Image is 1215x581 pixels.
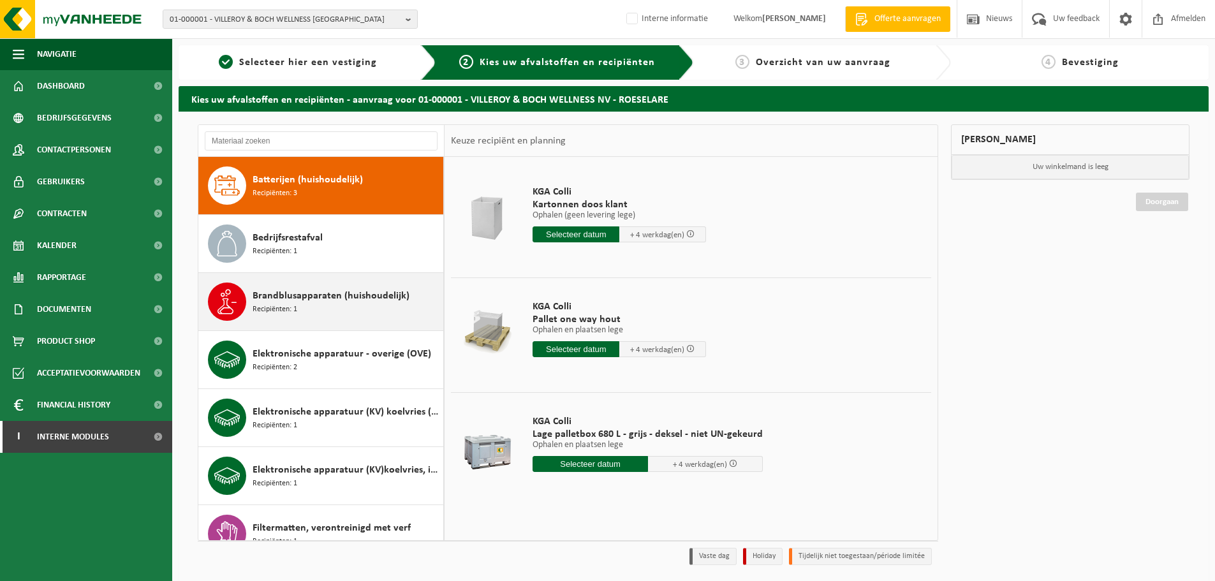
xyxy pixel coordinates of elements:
[198,157,444,215] button: Batterijen (huishoudelijk) Recipiënten: 3
[253,172,363,188] span: Batterijen (huishoudelijk)
[219,55,233,69] span: 1
[198,215,444,273] button: Bedrijfsrestafval Recipiënten: 1
[253,404,440,420] span: Elektronische apparatuur (KV) koelvries (huishoudelijk)
[533,428,763,441] span: Lage palletbox 680 L - grijs - deksel - niet UN-gekeurd
[951,124,1189,155] div: [PERSON_NAME]
[459,55,473,69] span: 2
[37,293,91,325] span: Documenten
[37,198,87,230] span: Contracten
[533,211,706,220] p: Ophalen (geen levering lege)
[743,548,783,565] li: Holiday
[533,300,706,313] span: KGA Colli
[735,55,749,69] span: 3
[624,10,708,29] label: Interne informatie
[37,166,85,198] span: Gebruikers
[689,548,737,565] li: Vaste dag
[533,341,619,357] input: Selecteer datum
[253,188,297,200] span: Recipiënten: 3
[37,38,77,70] span: Navigatie
[789,548,932,565] li: Tijdelijk niet toegestaan/période limitée
[952,155,1189,179] p: Uw winkelmand is leeg
[533,326,706,335] p: Ophalen en plaatsen lege
[1062,57,1119,68] span: Bevestiging
[179,86,1209,111] h2: Kies uw afvalstoffen en recipiënten - aanvraag voor 01-000001 - VILLEROY & BOCH WELLNESS NV - ROE...
[253,536,297,548] span: Recipiënten: 1
[37,421,109,453] span: Interne modules
[756,57,890,68] span: Overzicht van uw aanvraag
[533,313,706,326] span: Pallet one way hout
[253,462,440,478] span: Elektronische apparatuur (KV)koelvries, industrieel
[198,505,444,563] button: Filtermatten, verontreinigd met verf Recipiënten: 1
[185,55,411,70] a: 1Selecteer hier een vestiging
[170,10,401,29] span: 01-000001 - VILLEROY & BOCH WELLNESS [GEOGRAPHIC_DATA]
[37,261,86,293] span: Rapportage
[533,226,619,242] input: Selecteer datum
[445,125,572,157] div: Keuze recipiënt en planning
[253,246,297,258] span: Recipiënten: 1
[37,325,95,357] span: Product Shop
[253,520,411,536] span: Filtermatten, verontreinigd met verf
[1136,193,1188,211] a: Doorgaan
[37,230,77,261] span: Kalender
[198,273,444,331] button: Brandblusapparaten (huishoudelijk) Recipiënten: 1
[253,304,297,316] span: Recipiënten: 1
[845,6,950,32] a: Offerte aanvragen
[480,57,655,68] span: Kies uw afvalstoffen en recipiënten
[37,70,85,102] span: Dashboard
[253,420,297,432] span: Recipiënten: 1
[37,102,112,134] span: Bedrijfsgegevens
[533,456,648,472] input: Selecteer datum
[198,447,444,505] button: Elektronische apparatuur (KV)koelvries, industrieel Recipiënten: 1
[37,357,140,389] span: Acceptatievoorwaarden
[13,421,24,453] span: I
[253,346,431,362] span: Elektronische apparatuur - overige (OVE)
[533,441,763,450] p: Ophalen en plaatsen lege
[533,198,706,211] span: Kartonnen doos klant
[1042,55,1056,69] span: 4
[630,231,684,239] span: + 4 werkdag(en)
[533,415,763,428] span: KGA Colli
[37,134,111,166] span: Contactpersonen
[630,346,684,354] span: + 4 werkdag(en)
[673,460,727,469] span: + 4 werkdag(en)
[239,57,377,68] span: Selecteer hier een vestiging
[198,331,444,389] button: Elektronische apparatuur - overige (OVE) Recipiënten: 2
[163,10,418,29] button: 01-000001 - VILLEROY & BOCH WELLNESS [GEOGRAPHIC_DATA]
[253,362,297,374] span: Recipiënten: 2
[198,389,444,447] button: Elektronische apparatuur (KV) koelvries (huishoudelijk) Recipiënten: 1
[253,230,323,246] span: Bedrijfsrestafval
[253,288,409,304] span: Brandblusapparaten (huishoudelijk)
[253,478,297,490] span: Recipiënten: 1
[533,186,706,198] span: KGA Colli
[37,389,110,421] span: Financial History
[762,14,826,24] strong: [PERSON_NAME]
[205,131,438,151] input: Materiaal zoeken
[871,13,944,26] span: Offerte aanvragen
